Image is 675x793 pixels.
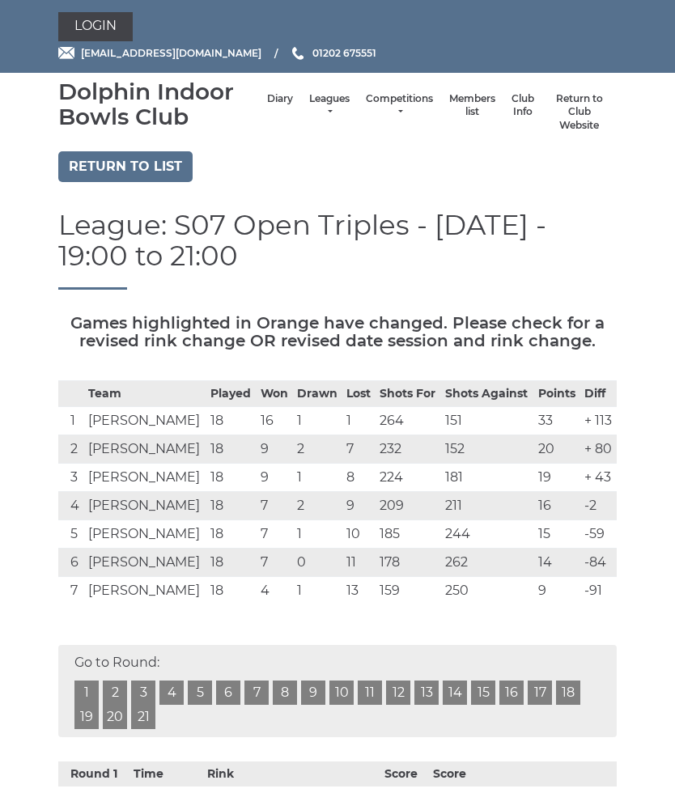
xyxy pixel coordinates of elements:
[342,381,376,407] th: Lost
[84,549,207,577] td: [PERSON_NAME]
[293,381,342,407] th: Drawn
[534,520,580,549] td: 15
[376,549,441,577] td: 178
[376,464,441,492] td: 224
[580,407,617,435] td: + 113
[103,705,127,729] a: 20
[358,681,382,705] a: 11
[309,92,350,119] a: Leagues
[580,549,617,577] td: -84
[471,681,495,705] a: 15
[293,577,342,605] td: 1
[58,45,261,61] a: Email [EMAIL_ADDRESS][DOMAIN_NAME]
[58,79,259,129] div: Dolphin Indoor Bowls Club
[293,435,342,464] td: 2
[257,577,293,605] td: 4
[441,435,534,464] td: 152
[293,520,342,549] td: 1
[74,705,99,729] a: 19
[441,520,534,549] td: 244
[380,761,429,787] th: Score
[267,92,293,106] a: Diary
[81,47,261,59] span: [EMAIL_ADDRESS][DOMAIN_NAME]
[376,381,441,407] th: Shots For
[580,577,617,605] td: -91
[244,681,269,705] a: 7
[293,549,342,577] td: 0
[534,577,580,605] td: 9
[342,492,376,520] td: 9
[293,492,342,520] td: 2
[257,549,293,577] td: 7
[441,549,534,577] td: 262
[58,464,84,492] td: 3
[257,435,293,464] td: 9
[206,492,256,520] td: 18
[84,435,207,464] td: [PERSON_NAME]
[58,407,84,435] td: 1
[441,492,534,520] td: 211
[414,681,439,705] a: 13
[292,47,304,60] img: Phone us
[58,761,129,787] th: Round 1
[441,381,534,407] th: Shots Against
[449,92,495,119] a: Members list
[376,407,441,435] td: 264
[257,464,293,492] td: 9
[188,681,212,705] a: 5
[441,464,534,492] td: 181
[342,549,376,577] td: 11
[534,407,580,435] td: 33
[257,492,293,520] td: 7
[290,45,376,61] a: Phone us 01202 675551
[301,681,325,705] a: 9
[342,464,376,492] td: 8
[534,381,580,407] th: Points
[58,210,617,290] h1: League: S07 Open Triples - [DATE] - 19:00 to 21:00
[342,435,376,464] td: 7
[329,681,354,705] a: 10
[366,92,433,119] a: Competitions
[580,435,617,464] td: + 80
[441,577,534,605] td: 250
[84,381,207,407] th: Team
[206,407,256,435] td: 18
[257,520,293,549] td: 7
[580,381,617,407] th: Diff
[58,645,617,737] div: Go to Round:
[58,577,84,605] td: 7
[206,520,256,549] td: 18
[58,12,133,41] a: Login
[131,681,155,705] a: 3
[376,435,441,464] td: 232
[84,577,207,605] td: [PERSON_NAME]
[429,761,478,787] th: Score
[580,464,617,492] td: + 43
[293,407,342,435] td: 1
[58,435,84,464] td: 2
[58,314,617,350] h5: Games highlighted in Orange have changed. Please check for a revised rink change OR revised date ...
[376,520,441,549] td: 185
[556,681,580,705] a: 18
[206,464,256,492] td: 18
[376,492,441,520] td: 209
[342,520,376,549] td: 10
[257,381,293,407] th: Won
[103,681,127,705] a: 2
[216,681,240,705] a: 6
[273,681,297,705] a: 8
[512,92,534,119] a: Club Info
[58,151,193,182] a: Return to list
[580,520,617,549] td: -59
[84,464,207,492] td: [PERSON_NAME]
[499,681,524,705] a: 16
[342,407,376,435] td: 1
[84,407,207,435] td: [PERSON_NAME]
[534,464,580,492] td: 19
[534,549,580,577] td: 14
[257,407,293,435] td: 16
[534,492,580,520] td: 16
[206,577,256,605] td: 18
[293,464,342,492] td: 1
[200,761,240,787] th: Rink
